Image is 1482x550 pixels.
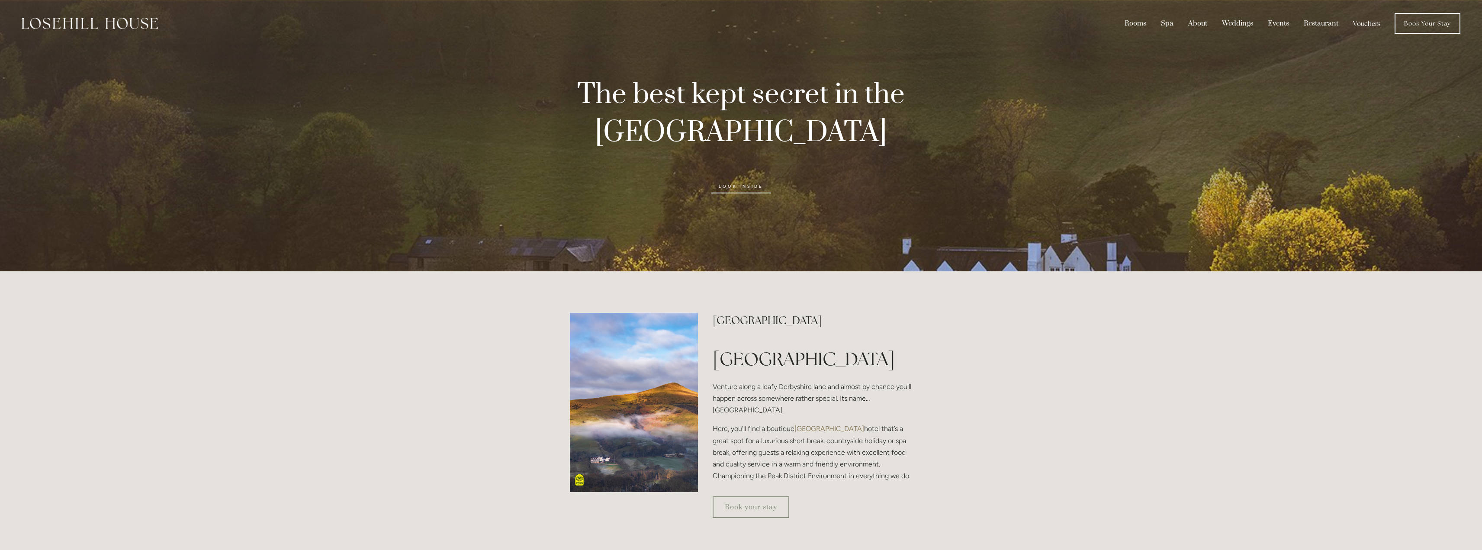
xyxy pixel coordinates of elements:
a: Book your stay [713,496,789,518]
p: Venture along a leafy Derbyshire lane and almost by chance you'll happen across somewhere rather ... [713,381,912,416]
strong: The best kept secret in the [GEOGRAPHIC_DATA] [577,77,911,151]
div: Restaurant [1297,15,1345,32]
div: Rooms [1118,15,1153,32]
a: Book Your Stay [1395,13,1460,34]
img: Losehill House [22,18,158,29]
h1: [GEOGRAPHIC_DATA] [713,346,912,372]
a: Vouchers [1347,15,1387,32]
div: About [1182,15,1214,32]
a: [GEOGRAPHIC_DATA] [794,425,864,433]
div: Spa [1154,15,1180,32]
div: Events [1261,15,1296,32]
a: look inside [711,180,771,193]
p: Here, you’ll find a boutique hotel that’s a great spot for a luxurious short break, countryside h... [713,423,912,482]
div: Weddings [1215,15,1260,32]
h2: [GEOGRAPHIC_DATA] [713,313,912,328]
